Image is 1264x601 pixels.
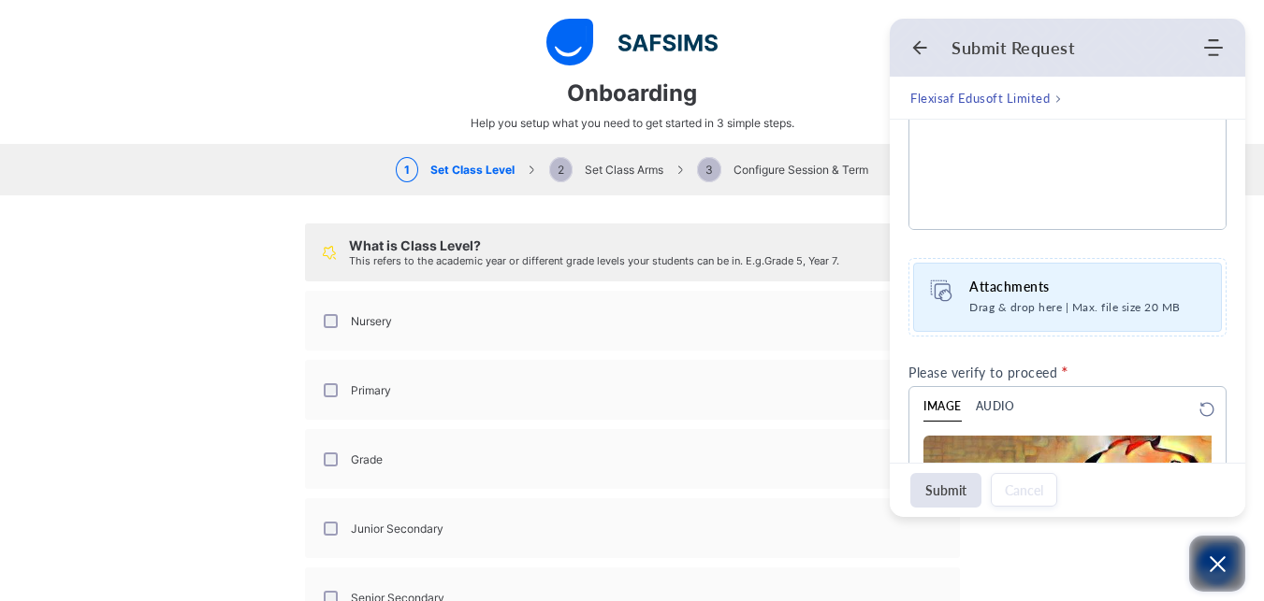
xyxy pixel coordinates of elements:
button: Cancel [991,473,1057,507]
span: 2 [549,157,573,182]
button: Back [910,38,929,57]
span: What is Class Level? [349,237,481,253]
label: Nursery [351,314,392,328]
span: Set Class Arms [549,163,663,177]
img: logo [546,19,718,65]
nav: breadcrumb [910,88,1062,107]
span: Please verify to proceed [908,365,1057,380]
span: Configure Session & Term [697,163,868,177]
span: 3 [697,157,721,182]
label: Grade [351,452,383,466]
h1: Submit Request [952,37,1075,58]
li: AUDIO [976,387,1015,422]
span: This refers to the academic year or different grade levels your students can be in. E.g. Grade 5,... [349,254,839,267]
label: Junior Secondary [351,522,443,536]
div: Drag your attachement [908,258,1227,336]
div: Modules Menu [1201,38,1225,57]
span: Attachments [969,277,1194,297]
span: Refresh [1198,400,1216,419]
button: Submit [910,473,981,508]
label: Primary [351,383,391,397]
span: Drag & drop here | Max. file size 20 MB [969,297,1194,318]
button: Open asap [1189,536,1245,592]
span: Flexisaf Edusoft Limited [910,89,1050,107]
span: Help you setup what you need to get started in 3 simple steps. [471,116,794,130]
div: breadcrumb current pageFlexisaf Edusoft Limited [890,77,1245,120]
li: IMAGE [923,387,962,422]
span: Set Class Level [396,163,515,177]
span: Onboarding [567,79,697,107]
span: 1 [396,157,418,182]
